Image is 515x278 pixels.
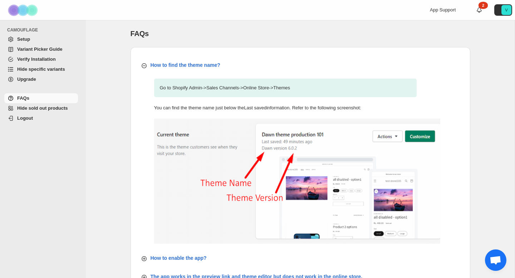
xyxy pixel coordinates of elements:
img: Camouflage [6,0,41,20]
span: Hide sold out products [17,105,68,111]
span: App Support [430,7,456,13]
a: Variant Picker Guide [4,44,78,54]
a: Setup [4,34,78,44]
button: How to find the theme name? [136,59,465,71]
span: CAMOUFLAGE [7,27,81,33]
a: Hide sold out products [4,103,78,113]
p: You can find the theme name just below the Last saved information. Refer to the following screens... [154,104,417,111]
a: Verify Installation [4,54,78,64]
span: Avatar with initials V [501,5,511,15]
span: Logout [17,115,33,121]
text: V [505,8,508,12]
span: FAQs [17,95,29,101]
a: Upgrade [4,74,78,84]
img: find-theme-name [154,119,440,244]
span: Verify Installation [17,56,56,62]
p: How to find the theme name? [151,61,220,69]
span: Variant Picker Guide [17,46,62,52]
p: Go to Shopify Admin -> Sales Channels -> Online Store -> Themes [154,79,417,97]
button: Avatar with initials V [494,4,512,16]
button: How to enable the app? [136,252,465,264]
a: Hide specific variants [4,64,78,74]
span: Setup [17,36,30,42]
span: FAQs [131,30,149,38]
div: 2 [479,2,488,9]
p: How to enable the app? [151,254,207,262]
a: FAQs [4,93,78,103]
a: 2 [476,6,483,14]
span: Upgrade [17,76,36,82]
div: Open chat [485,249,506,271]
a: Logout [4,113,78,123]
span: Hide specific variants [17,66,65,72]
